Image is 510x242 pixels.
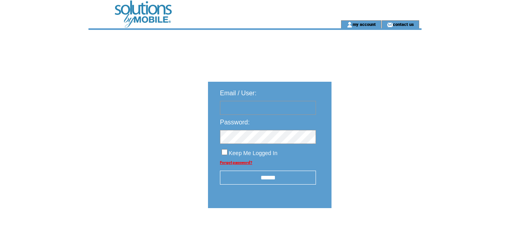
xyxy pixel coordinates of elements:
a: contact us [393,22,414,27]
img: account_icon.gif [347,22,353,28]
img: contact_us_icon.gif [387,22,393,28]
span: Keep Me Logged In [229,150,277,156]
a: Forgot password? [220,160,252,165]
img: transparent.png [355,228,394,238]
span: Password: [220,119,250,126]
span: Email / User: [220,90,257,96]
a: my account [353,22,376,27]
